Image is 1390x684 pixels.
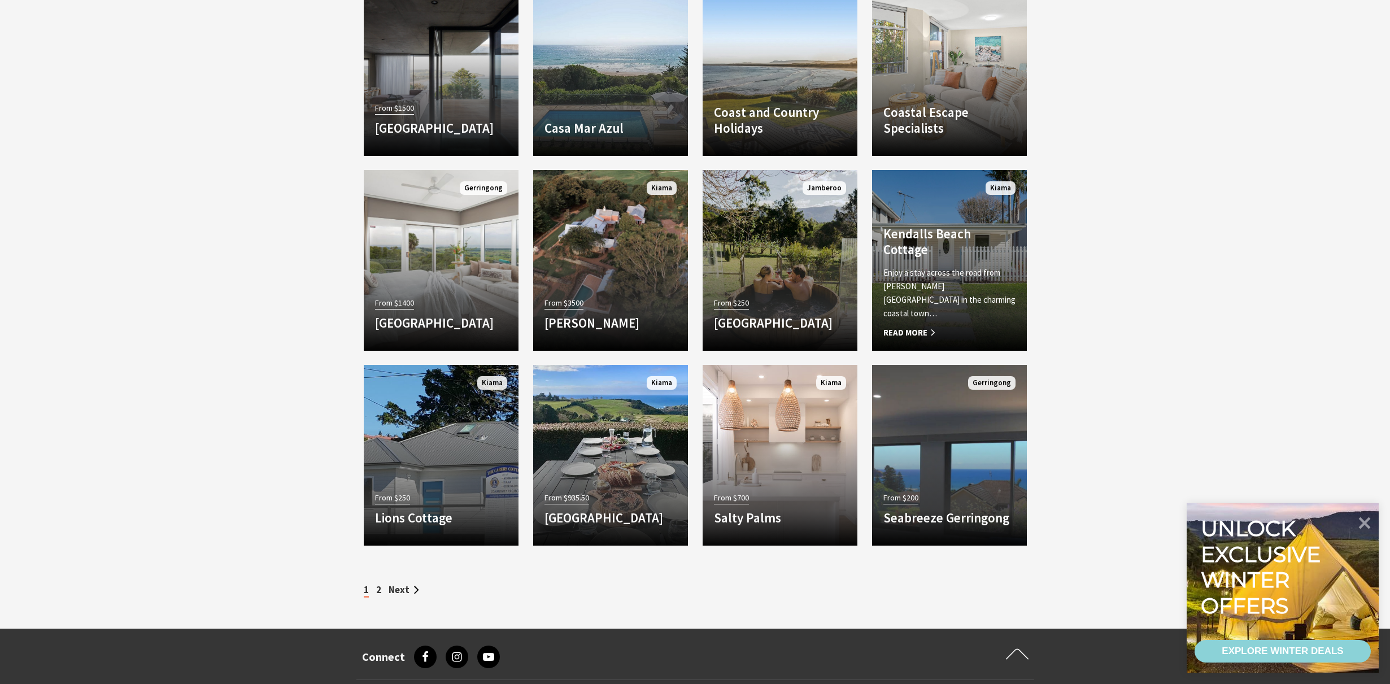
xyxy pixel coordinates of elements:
h4: Casa Mar Azul [544,120,677,136]
h4: Coastal Escape Specialists [883,104,1016,136]
h4: [PERSON_NAME] [544,315,677,331]
span: From $1400 [375,297,414,310]
span: 1 [364,583,369,598]
h4: Salty Palms [714,510,846,526]
a: From $250 [GEOGRAPHIC_DATA] Jamberoo [703,170,857,351]
h4: [GEOGRAPHIC_DATA] [375,120,507,136]
span: From $250 [714,297,749,310]
a: From $3500 [PERSON_NAME] Kiama [533,170,688,351]
a: Another Image Used From $1400 [GEOGRAPHIC_DATA] Gerringong [364,170,518,351]
h4: Coast and Country Holidays [714,104,846,136]
a: EXPLORE WINTER DEALS [1195,640,1371,663]
h4: Lions Cottage [375,510,507,526]
span: Kiama [647,181,677,195]
span: Gerringong [460,181,507,195]
span: From $935.50 [544,491,589,504]
h4: Seabreeze Gerringong [883,510,1016,526]
span: Kiama [477,376,507,390]
h4: [GEOGRAPHIC_DATA] [544,510,677,526]
span: Read More [883,326,1016,339]
a: Next [389,583,419,596]
a: Another Image Used Kendalls Beach Cottage Enjoy a stay across the road from [PERSON_NAME][GEOGRAP... [872,170,1027,351]
a: 2 [376,583,381,596]
div: Unlock exclusive winter offers [1201,516,1326,618]
span: Jamberoo [803,181,846,195]
span: From $700 [714,491,749,504]
h4: [GEOGRAPHIC_DATA] [375,315,507,331]
div: EXPLORE WINTER DEALS [1222,640,1343,663]
a: From $250 Lions Cottage Kiama [364,365,518,546]
h4: [GEOGRAPHIC_DATA] [714,315,846,331]
a: From $700 Salty Palms Kiama [703,365,857,546]
a: From $935.50 [GEOGRAPHIC_DATA] Kiama [533,365,688,546]
span: Gerringong [968,376,1016,390]
span: Kiama [647,376,677,390]
a: From $200 Seabreeze Gerringong Gerringong [872,365,1027,546]
span: From $200 [883,491,918,504]
span: Kiama [986,181,1016,195]
span: Kiama [816,376,846,390]
span: From $1500 [375,102,414,115]
span: From $3500 [544,297,583,310]
h4: Kendalls Beach Cottage [883,226,1016,257]
h3: Connect [362,650,405,664]
span: From $250 [375,491,410,504]
p: Enjoy a stay across the road from [PERSON_NAME][GEOGRAPHIC_DATA] in the charming coastal town… [883,266,1016,320]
